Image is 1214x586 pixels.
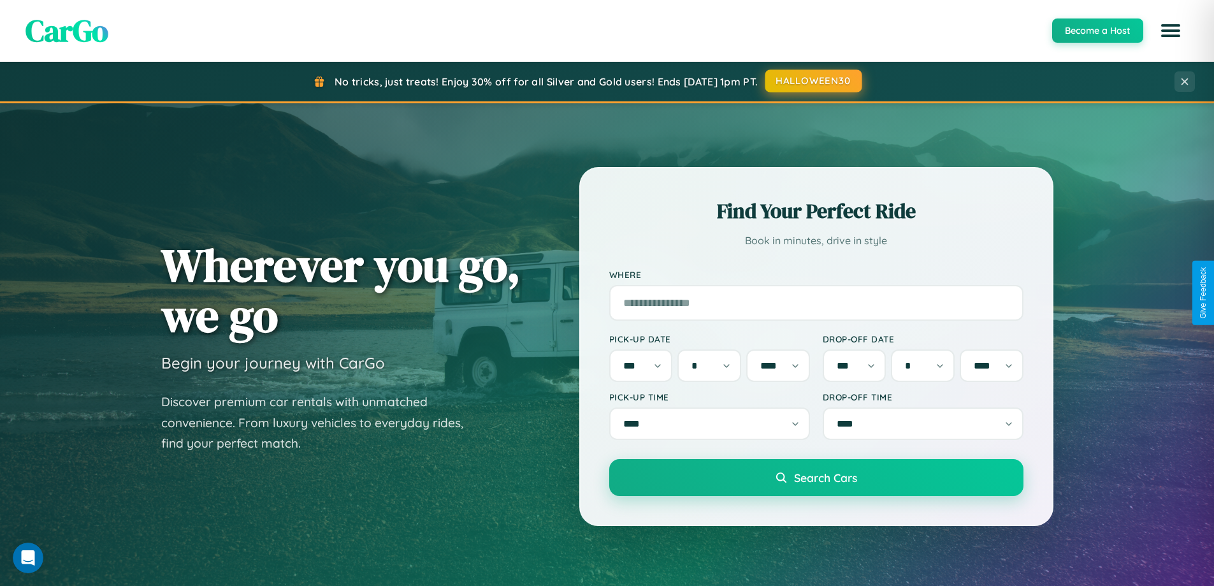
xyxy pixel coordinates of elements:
[794,471,857,485] span: Search Cars
[1052,18,1143,43] button: Become a Host
[609,269,1023,280] label: Where
[335,75,758,88] span: No tricks, just treats! Enjoy 30% off for all Silver and Gold users! Ends [DATE] 1pm PT.
[25,10,108,52] span: CarGo
[609,459,1023,496] button: Search Cars
[13,543,43,573] iframe: Intercom live chat
[765,70,862,92] button: HALLOWEEN30
[609,392,810,402] label: Pick-up Time
[609,197,1023,225] h2: Find Your Perfect Ride
[609,333,810,344] label: Pick-up Date
[823,392,1023,402] label: Drop-off Time
[823,333,1023,344] label: Drop-off Date
[161,353,385,372] h3: Begin your journey with CarGo
[161,392,480,454] p: Discover premium car rentals with unmatched convenience. From luxury vehicles to everyday rides, ...
[1199,267,1208,319] div: Give Feedback
[161,240,521,341] h1: Wherever you go, we go
[609,231,1023,250] p: Book in minutes, drive in style
[1153,13,1189,48] button: Open menu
